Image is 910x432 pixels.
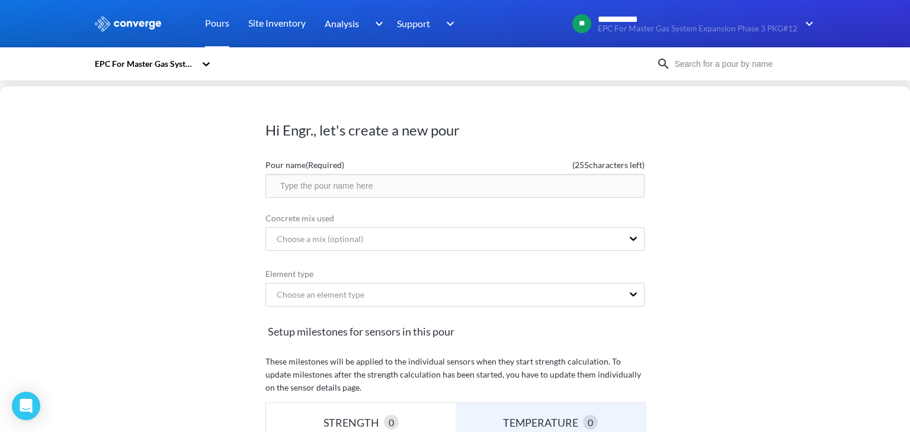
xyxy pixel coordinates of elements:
[265,355,645,394] p: These milestones will be applied to the individual sensors when they start strength calculation. ...
[265,267,645,281] label: Element type
[94,57,196,70] div: EPC For Master Gas System Expansion Phase 3 PKG#12
[367,17,386,31] img: downArrow.svg
[455,159,645,172] span: ( 255 characters left)
[797,17,816,31] img: downArrow.svg
[598,24,797,33] span: EPC For Master Gas System Expansion Phase 3 PKG#12
[397,16,430,31] span: Support
[323,414,384,431] div: STRENGTH
[656,57,671,71] img: icon-search.svg
[265,323,645,340] span: Setup milestones for sensors in this pour
[438,17,457,31] img: downArrow.svg
[671,57,814,70] input: Search for a pour by name
[267,288,364,301] div: Choose an element type
[94,16,162,31] img: logo_ewhite.svg
[12,392,40,420] div: Open Intercom Messenger
[588,415,593,430] span: 0
[503,414,583,431] div: TEMPERATURE
[325,16,359,31] span: Analysis
[267,233,363,246] div: Choose a mix (optional)
[265,212,645,225] label: Concrete mix used
[265,121,645,140] h1: Hi Engr., let's create a new pour
[389,415,394,430] span: 0
[265,159,455,172] label: Pour name (Required)
[265,174,645,198] input: Type the pour name here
